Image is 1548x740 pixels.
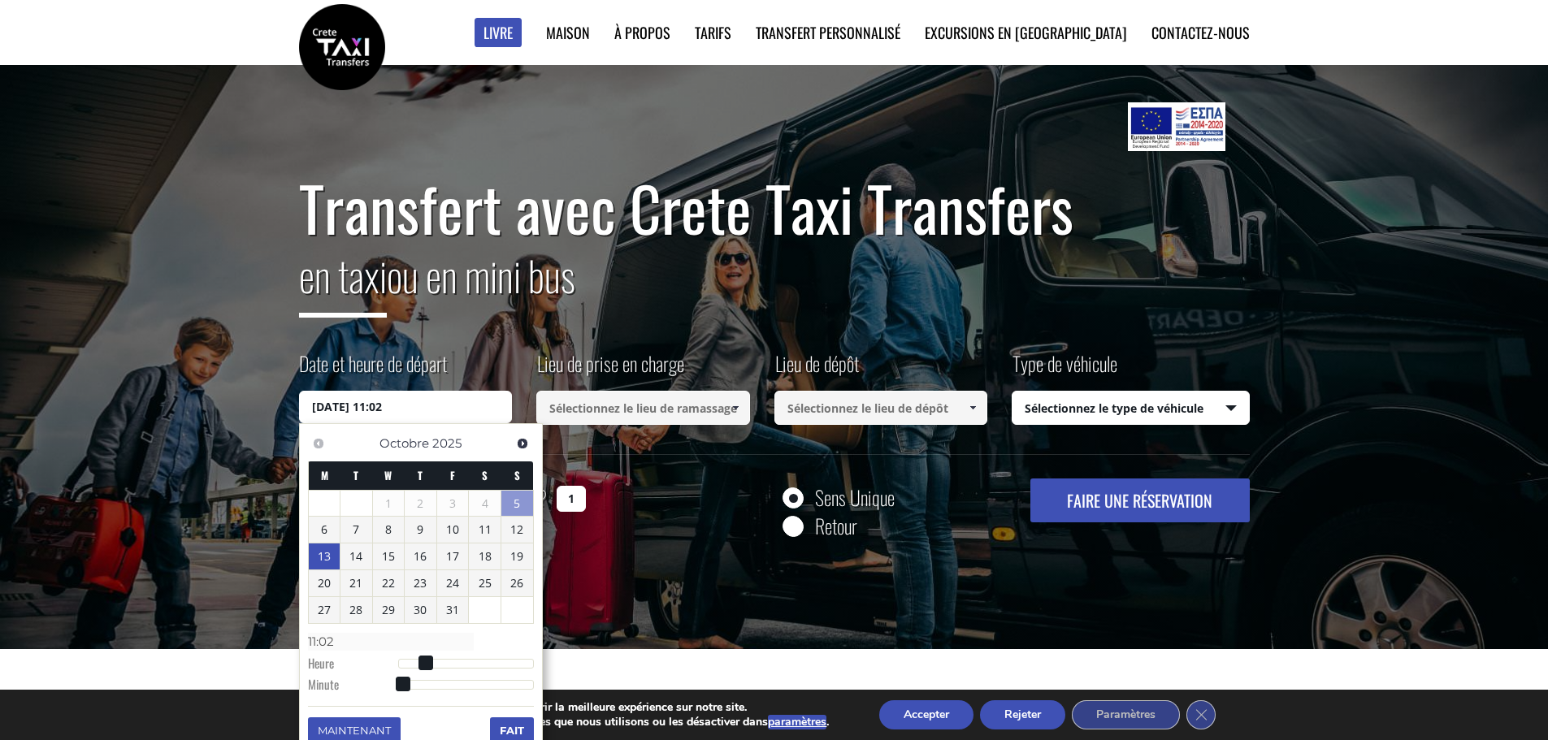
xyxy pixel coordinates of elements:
a: 8 [373,517,405,543]
font: Accepter [904,707,949,722]
span: Jeudi [418,467,423,483]
font: 2025 [432,435,462,451]
font: S [514,467,520,483]
a: 29 [373,597,405,623]
font: Paramètres [1096,707,1156,722]
font: 13 [318,548,331,564]
a: Excursions en [GEOGRAPHIC_DATA] [925,22,1127,43]
font: 6 [321,521,327,537]
span: Vendredi [450,467,455,483]
a: Suivant [512,432,534,454]
font: Retour [815,511,857,540]
a: 30 [405,597,436,623]
font: 19 [510,548,523,564]
a: 23 [405,570,436,596]
a: 12 [501,517,533,543]
font: Minute [308,675,339,693]
font: Rejeter [1004,707,1041,722]
font: 31 [446,602,459,617]
span: Mardi [353,467,358,483]
a: 24 [437,570,469,596]
font: Fait [500,724,524,737]
button: Rejeter [980,700,1065,729]
a: Maison [546,22,590,43]
font: Maintenant [318,724,391,737]
font: ou en mini bus [387,245,575,305]
font: S [482,467,488,483]
font: 3 [449,495,456,511]
button: paramètres [768,715,826,729]
font: Lieu de dépôt [775,348,859,378]
font: M [321,467,328,483]
a: 9 [405,517,436,543]
a: Précédent [308,432,330,454]
a: Afficher tous les éléments [960,391,986,425]
a: 15 [373,543,405,569]
input: Sélectionnez le lieu de dépôt [774,391,988,425]
font: 20 [318,575,331,591]
a: 17 [437,543,469,569]
font: T [418,467,423,483]
a: 22 [373,570,405,596]
font: Type de véhicule [1012,348,1117,378]
font: en taxi [299,245,387,305]
font: 21 [349,575,362,591]
font: Date et heure de départ [299,348,447,378]
span: Samedi [482,467,488,483]
a: 21 [340,570,372,596]
font: Heure [308,654,334,672]
span: Mercredi [384,467,392,483]
a: Transferts en taxi en Crète | Services de transfert en taxi sécurisés depuis les aéroports d'Héra... [299,37,385,54]
font: ? [538,483,547,512]
a: 6 [309,517,340,543]
font: 8 [385,521,392,537]
font: 15 [382,548,395,564]
font: 14 [349,548,362,564]
font: Livre [483,22,513,43]
font: 7 [353,521,359,537]
font: 10 [446,521,459,537]
font: 16 [414,548,427,564]
a: 13 [309,543,340,569]
img: e-bannersEUERDF180X90.jpg [1128,102,1225,151]
a: Livre [475,18,522,48]
a: 7 [340,517,372,543]
font: 25 [479,575,492,591]
font: 26 [510,575,523,591]
font: 23 [414,575,427,591]
font: FAIRE UNE RÉSERVATION [1067,488,1212,513]
button: FAIRE UNE RÉSERVATION [1030,478,1249,522]
font: . [826,714,829,729]
a: 11 [469,517,501,543]
span: Dimanche [514,467,520,483]
font: F [450,467,455,483]
font: 4 [482,495,488,511]
font: Sens Unique [815,483,895,512]
font: 17 [446,548,459,564]
font: Vous pouvez en savoir plus sur les cookies que nous utilisons ou les désactiver dans [329,714,768,729]
button: Fermer la bannière des cookies RGPD [1186,700,1216,729]
a: 5 [501,491,533,517]
font: 28 [349,602,362,617]
a: 18 [469,543,501,569]
a: 16 [405,543,436,569]
a: Afficher tous les éléments [722,391,748,425]
a: 10 [437,517,469,543]
font: 29 [382,602,395,617]
font: 30 [414,602,427,617]
input: Sélectionnez le lieu de ramassage [536,391,750,425]
font: 9 [417,521,423,537]
a: Contactez-nous [1151,22,1250,43]
font: Transfert avec Crete Taxi Transfers [299,162,1073,253]
font: Tarifs [695,22,731,43]
font: 22 [382,575,395,591]
a: Transfert personnalisé [756,22,900,43]
font: 5 [514,495,520,511]
a: 20 [309,570,340,596]
a: 28 [340,597,372,623]
button: Paramètres [1072,700,1180,729]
